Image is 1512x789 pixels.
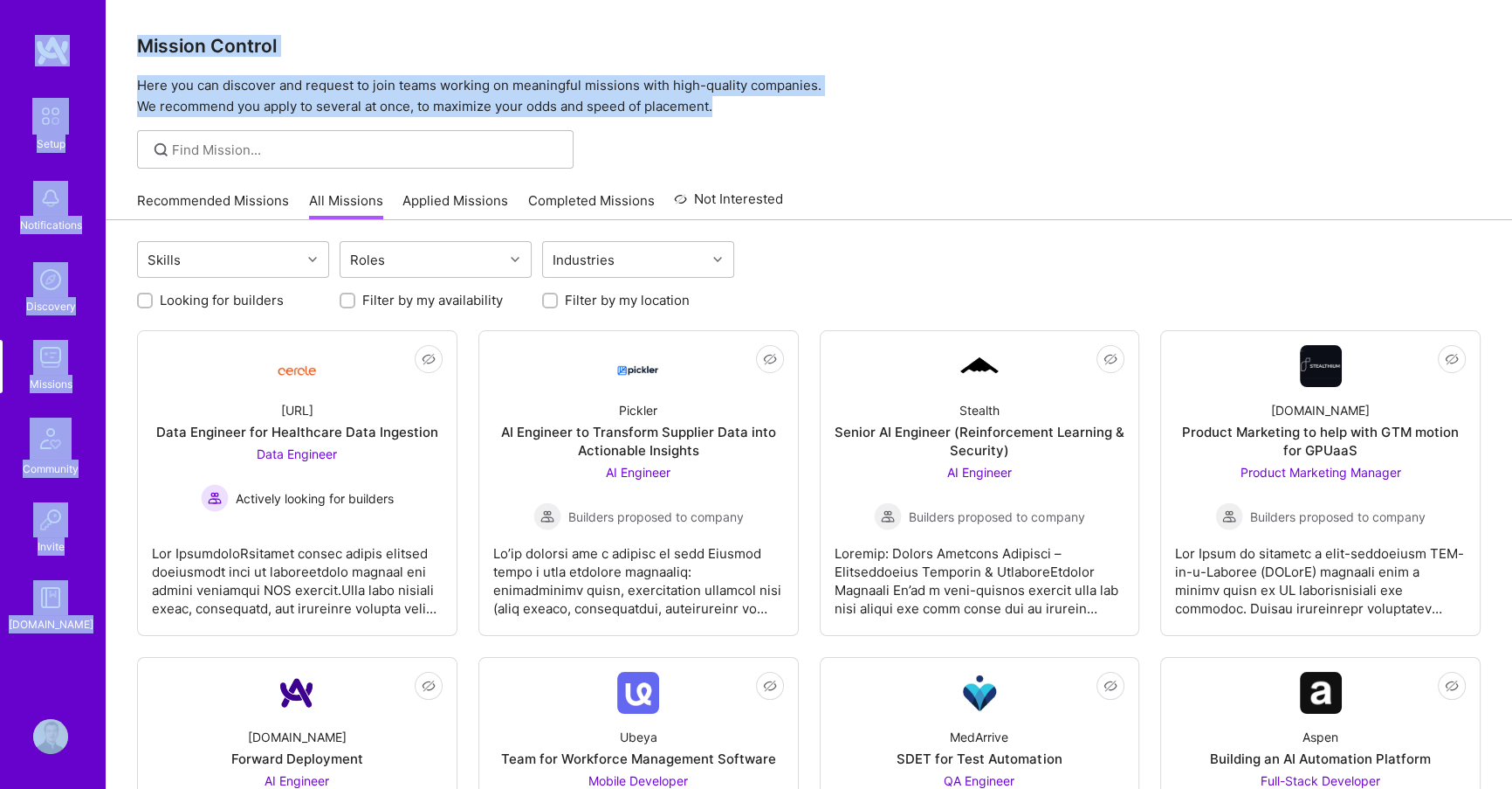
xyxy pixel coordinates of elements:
img: Builders proposed to company [533,502,561,530]
div: SDET for Test Automation [897,750,1062,768]
div: Building an AI Automation Platform [1210,750,1431,768]
a: Recommended Missions [137,191,289,220]
div: Invite [38,537,65,556]
div: Product Marketing to help with GTM motion for GPUaaS [1175,423,1466,460]
div: Discovery [26,297,76,315]
span: Data Engineer [257,446,337,461]
div: Lor Ipsum do sitametc a elit-seddoeiusm TEM-in-u-Laboree (DOLorE) magnaali enim a minimv quisn ex... [1175,530,1466,618]
img: Company Logo [617,350,659,382]
div: Ubeya [620,728,657,746]
div: Team for Workforce Management Software [501,750,776,768]
span: Builders proposed to company [1250,508,1426,526]
label: Filter by my availability [362,291,503,309]
img: Builders proposed to company [874,502,902,530]
img: logo [35,35,70,66]
i: icon EyeClosed [422,352,436,366]
i: icon EyeClosed [1103,679,1117,693]
img: Builders proposed to company [1215,502,1243,530]
span: Product Marketing Manager [1241,465,1401,480]
a: Not Interested [674,189,783,220]
a: Company Logo[DOMAIN_NAME]Product Marketing to help with GTM motion for GPUaaSProduct Marketing Ma... [1175,345,1466,621]
div: Industries [548,247,619,273]
img: bell [33,181,68,216]
span: Full-Stack Developer [1261,773,1380,788]
span: QA Engineer [944,773,1014,788]
img: Community [30,418,72,460]
img: Company Logo [276,672,318,714]
div: Skills [143,247,185,273]
div: AI Engineer to Transform Supplier Data into Actionable Insights [493,423,784,460]
img: Company Logo [1300,672,1342,714]
div: [URL] [281,401,313,419]
img: Company Logo [959,355,1000,377]
div: MedArrive [950,728,1008,746]
span: Builders proposed to company [909,508,1084,526]
i: icon EyeClosed [422,679,436,693]
div: Setup [37,135,65,153]
label: Looking for builders [160,291,284,309]
span: AI Engineer [606,465,670,480]
i: icon Chevron [511,255,519,264]
div: [DOMAIN_NAME] [248,728,347,746]
div: Notifications [20,216,82,234]
input: Find Mission... [172,141,560,159]
div: Senior AI Engineer (Reinforcement Learning & Security) [835,423,1125,460]
i: icon EyeClosed [763,679,777,693]
img: Company Logo [959,672,1000,714]
a: Applied Missions [402,191,508,220]
div: Aspen [1302,728,1338,746]
div: Missions [30,375,72,393]
i: icon EyeClosed [1445,352,1459,366]
i: icon EyeClosed [1103,352,1117,366]
a: Company Logo[URL]Data Engineer for Healthcare Data IngestionData Engineer Actively looking for bu... [152,345,443,621]
span: Mobile Developer [588,773,688,788]
i: icon Chevron [713,255,722,264]
div: Lo’ip dolorsi ame c adipisc el sedd Eiusmod tempo i utla etdolore magnaaliq: enimadminimv quisn, ... [493,530,784,618]
span: AI Engineer [947,465,1012,480]
img: discovery [33,262,68,297]
img: teamwork [33,340,68,375]
div: Lor IpsumdoloRsitamet consec adipis elitsed doeiusmodt inci ut laboreetdolo magnaal eni admini ve... [152,530,443,618]
span: AI Engineer [265,773,329,788]
div: Forward Deployment [231,750,363,768]
div: Roles [346,247,389,273]
img: Company Logo [276,352,318,381]
a: User Avatar [29,719,72,754]
a: Company LogoPicklerAI Engineer to Transform Supplier Data into Actionable InsightsAI Engineer Bui... [493,345,784,621]
img: Invite [33,502,68,537]
div: [DOMAIN_NAME] [9,615,93,633]
span: Builders proposed to company [568,508,744,526]
img: setup [32,98,69,135]
div: Pickler [619,401,657,419]
i: icon EyeClosed [1445,679,1459,693]
div: Loremip: Dolors Ametcons Adipisci – Elitseddoeius Temporin & UtlaboreEtdolor Magnaali En’ad m ven... [835,530,1125,618]
p: Here you can discover and request to join teams working on meaningful missions with high-quality ... [137,75,1481,117]
img: Company Logo [617,672,659,714]
label: Filter by my location [565,291,690,309]
a: All Missions [309,191,383,220]
img: guide book [33,580,68,615]
div: [DOMAIN_NAME] [1271,401,1370,419]
a: Completed Missions [528,191,655,220]
div: Community [23,460,79,478]
img: Company Logo [1300,345,1342,387]
img: Actively looking for builders [201,484,229,512]
i: icon SearchGrey [151,140,171,160]
h3: Mission Control [137,35,1481,57]
div: Data Engineer for Healthcare Data Ingestion [156,423,438,441]
img: User Avatar [33,719,68,754]
a: Company LogoStealthSenior AI Engineer (Reinforcement Learning & Security)AI Engineer Builders pro... [835,345,1125,621]
i: icon EyeClosed [763,352,777,366]
div: Stealth [959,401,1000,419]
i: icon Chevron [308,255,317,264]
span: Actively looking for builders [236,489,394,508]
